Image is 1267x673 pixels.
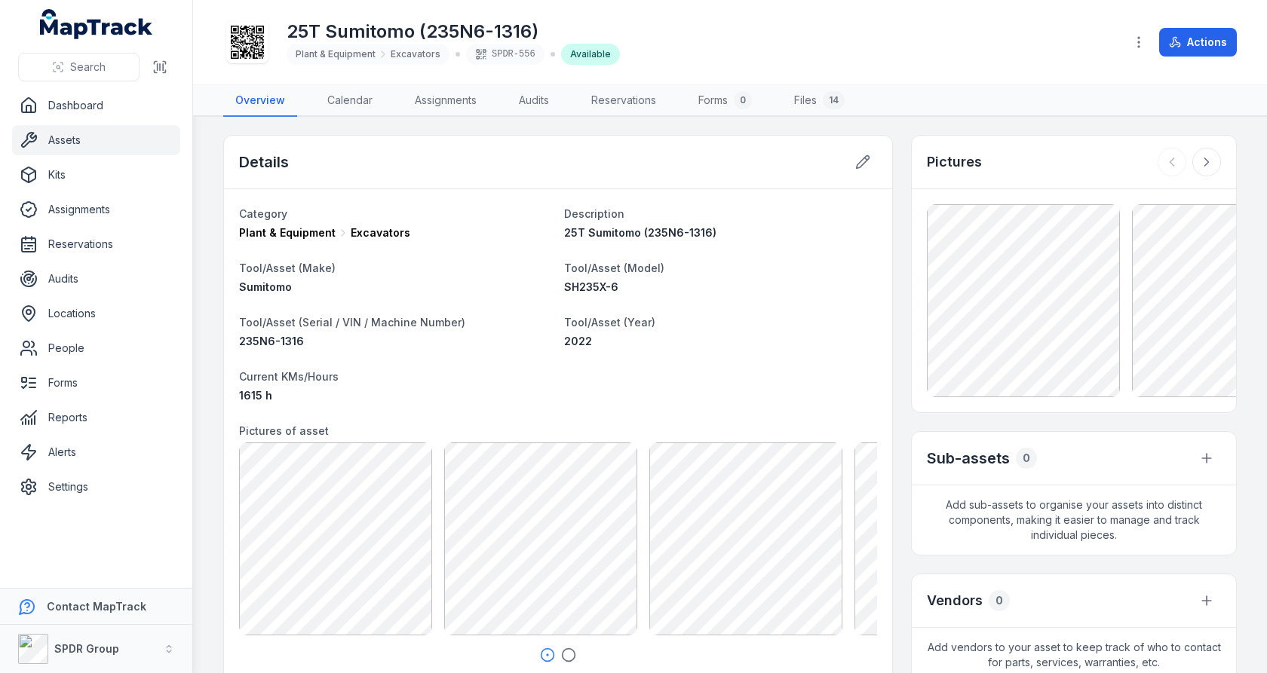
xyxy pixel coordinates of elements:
a: Reservations [12,229,180,259]
button: Search [18,53,140,81]
a: Kits [12,160,180,190]
a: Assignments [12,194,180,225]
span: Tool/Asset (Serial / VIN / Machine Number) [239,316,465,329]
h3: Pictures [927,151,982,173]
a: Dashboard [12,90,180,121]
span: Sumitomo [239,280,292,293]
span: Plant & Equipment [296,48,376,60]
span: Add sub-assets to organise your assets into distinct components, making it easier to manage and t... [912,485,1236,555]
a: Locations [12,298,180,329]
div: 0 [734,91,752,109]
a: Overview [223,85,297,117]
span: 1615 h [239,389,272,402]
span: Tool/Asset (Model) [564,262,664,274]
h2: Details [239,151,289,173]
span: SH235X-6 [564,280,618,293]
span: Tool/Asset (Year) [564,316,655,329]
a: Audits [507,85,561,117]
span: 2022 [564,335,592,347]
a: Forms0 [686,85,764,117]
a: Files14 [782,85,857,117]
a: Settings [12,472,180,502]
span: Pictures of asset [239,424,329,437]
a: Assets [12,125,180,155]
a: Reports [12,402,180,433]
span: Category [239,207,287,220]
span: Description [564,207,624,220]
span: Current KMs/Hours [239,370,339,383]
a: Forms [12,368,180,398]
div: Available [561,44,620,65]
span: Search [70,60,106,75]
a: Calendar [315,85,385,117]
button: Actions [1159,28,1237,57]
h3: Vendors [927,590,983,611]
div: 0 [1016,448,1037,469]
strong: Contact MapTrack [47,600,146,613]
span: Plant & Equipment [239,225,336,240]
a: Audits [12,264,180,294]
span: Excavators [391,48,440,60]
a: Alerts [12,437,180,467]
a: MapTrack [40,9,153,39]
span: Excavators [351,225,410,240]
div: 14 [823,91,845,109]
a: Reservations [579,85,668,117]
span: Tool/Asset (Make) [239,262,336,274]
strong: SPDR Group [54,642,119,655]
span: 25T Sumitomo (235N6-1316) [564,226,716,239]
span: 235N6-1316 [239,335,304,347]
a: Assignments [403,85,489,117]
h2: Sub-assets [927,448,1010,469]
div: 0 [989,590,1010,611]
h1: 25T Sumitomo (235N6-1316) [287,20,620,44]
div: SPDR-556 [466,44,545,65]
a: People [12,333,180,363]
